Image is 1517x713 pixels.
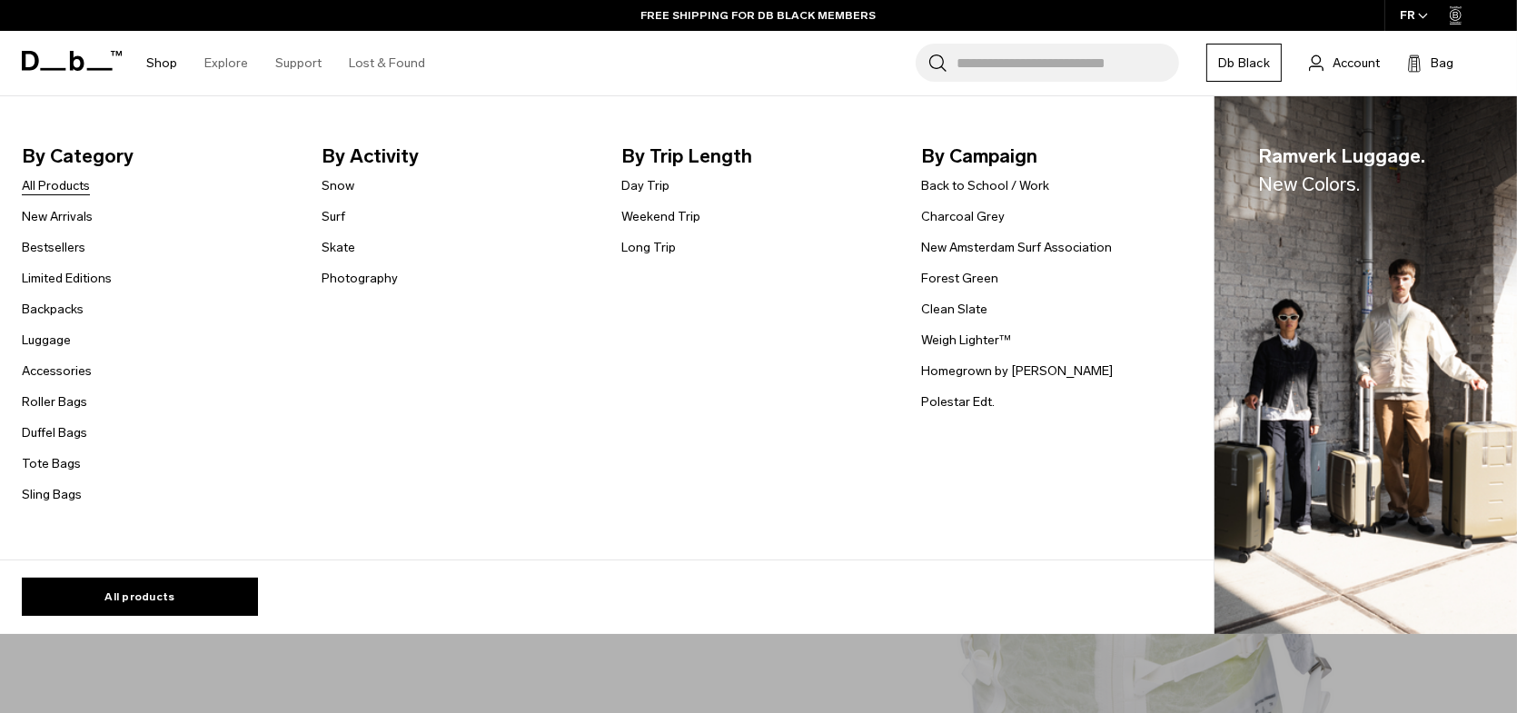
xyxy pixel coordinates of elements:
[1333,54,1380,73] span: Account
[22,392,87,411] a: Roller Bags
[22,423,87,442] a: Duffel Bags
[921,269,998,288] a: Forest Green
[22,361,92,381] a: Accessories
[22,238,85,257] a: Bestsellers
[22,269,112,288] a: Limited Editions
[22,300,84,319] a: Backpacks
[1431,54,1453,73] span: Bag
[1309,52,1380,74] a: Account
[22,176,90,195] a: All Products
[921,392,995,411] a: Polestar Edt.
[621,176,669,195] a: Day Trip
[349,31,425,95] a: Lost & Found
[22,142,292,171] span: By Category
[22,331,71,350] a: Luggage
[921,142,1192,171] span: By Campaign
[921,331,1011,350] a: Weigh Lighter™
[921,238,1112,257] a: New Amsterdam Surf Association
[133,31,439,95] nav: Main Navigation
[322,238,355,257] a: Skate
[1215,96,1517,635] a: Ramverk Luggage.New Colors. Db
[22,485,82,504] a: Sling Bags
[146,31,177,95] a: Shop
[921,176,1049,195] a: Back to School / Work
[322,176,354,195] a: Snow
[1215,96,1517,635] img: Db
[621,207,700,226] a: Weekend Trip
[204,31,248,95] a: Explore
[1206,44,1282,82] a: Db Black
[22,454,81,473] a: Tote Bags
[322,142,592,171] span: By Activity
[275,31,322,95] a: Support
[22,207,93,226] a: New Arrivals
[322,269,398,288] a: Photography
[921,207,1005,226] a: Charcoal Grey
[921,300,987,319] a: Clean Slate
[1258,173,1360,195] span: New Colors.
[22,578,258,616] a: All products
[921,361,1113,381] a: Homegrown by [PERSON_NAME]
[641,7,877,24] a: FREE SHIPPING FOR DB BLACK MEMBERS
[1407,52,1453,74] button: Bag
[621,238,676,257] a: Long Trip
[322,207,345,226] a: Surf
[1258,142,1425,199] span: Ramverk Luggage.
[621,142,892,171] span: By Trip Length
